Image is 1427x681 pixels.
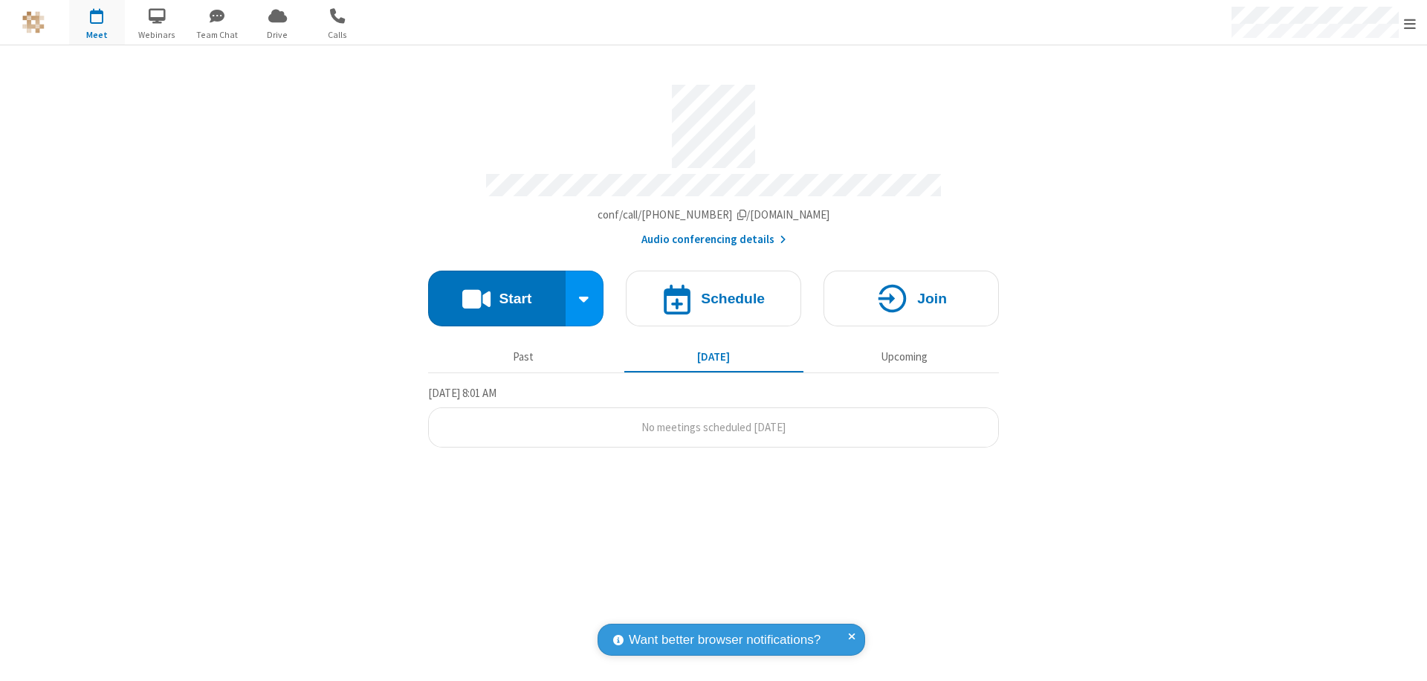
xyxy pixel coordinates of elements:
[250,28,305,42] span: Drive
[629,630,821,650] span: Want better browser notifications?
[69,28,125,42] span: Meet
[129,28,185,42] span: Webinars
[434,343,613,371] button: Past
[428,271,566,326] button: Start
[566,271,604,326] div: Start conference options
[815,343,994,371] button: Upcoming
[190,28,245,42] span: Team Chat
[624,343,803,371] button: [DATE]
[701,291,765,306] h4: Schedule
[1390,642,1416,671] iframe: Chat
[22,11,45,33] img: QA Selenium DO NOT DELETE OR CHANGE
[428,384,999,448] section: Today's Meetings
[499,291,531,306] h4: Start
[626,271,801,326] button: Schedule
[428,386,496,400] span: [DATE] 8:01 AM
[598,207,830,222] span: Copy my meeting room link
[310,28,366,42] span: Calls
[823,271,999,326] button: Join
[641,420,786,434] span: No meetings scheduled [DATE]
[917,291,947,306] h4: Join
[428,74,999,248] section: Account details
[598,207,830,224] button: Copy my meeting room linkCopy my meeting room link
[641,231,786,248] button: Audio conferencing details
